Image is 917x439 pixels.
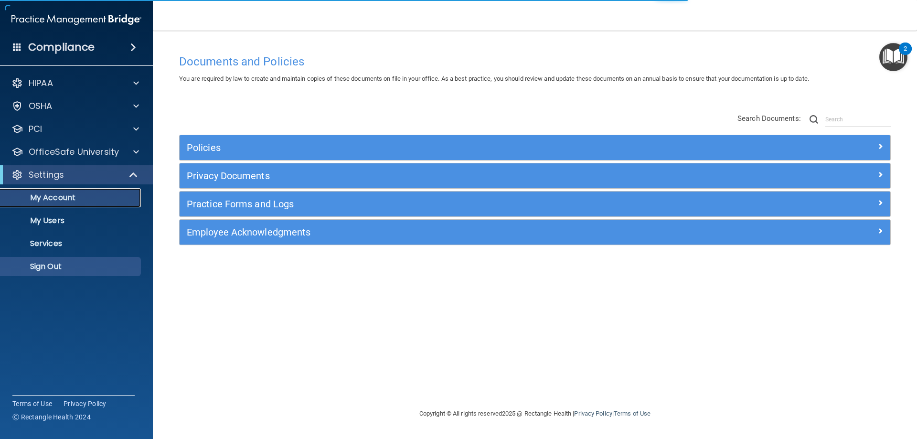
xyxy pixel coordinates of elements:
[187,199,705,209] h5: Practice Forms and Logs
[614,410,650,417] a: Terms of Use
[187,225,883,240] a: Employee Acknowledgments
[179,75,809,82] span: You are required by law to create and maintain copies of these documents on file in your office. ...
[29,100,53,112] p: OSHA
[879,43,907,71] button: Open Resource Center, 2 new notifications
[28,41,95,54] h4: Compliance
[11,146,139,158] a: OfficeSafe University
[29,169,64,181] p: Settings
[187,227,705,237] h5: Employee Acknowledgments
[29,123,42,135] p: PCI
[810,115,818,124] img: ic-search.3b580494.png
[752,371,906,409] iframe: Drift Widget Chat Controller
[6,239,137,248] p: Services
[11,10,141,29] img: PMB logo
[6,216,137,225] p: My Users
[179,55,891,68] h4: Documents and Policies
[187,168,883,183] a: Privacy Documents
[737,114,801,123] span: Search Documents:
[187,171,705,181] h5: Privacy Documents
[904,49,907,61] div: 2
[11,169,139,181] a: Settings
[11,123,139,135] a: PCI
[361,398,709,429] div: Copyright © All rights reserved 2025 @ Rectangle Health | |
[29,77,53,89] p: HIPAA
[574,410,612,417] a: Privacy Policy
[64,399,107,408] a: Privacy Policy
[6,262,137,271] p: Sign Out
[825,112,891,127] input: Search
[12,399,52,408] a: Terms of Use
[6,193,137,203] p: My Account
[11,100,139,112] a: OSHA
[187,140,883,155] a: Policies
[12,412,91,422] span: Ⓒ Rectangle Health 2024
[29,146,119,158] p: OfficeSafe University
[187,196,883,212] a: Practice Forms and Logs
[11,77,139,89] a: HIPAA
[187,142,705,153] h5: Policies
